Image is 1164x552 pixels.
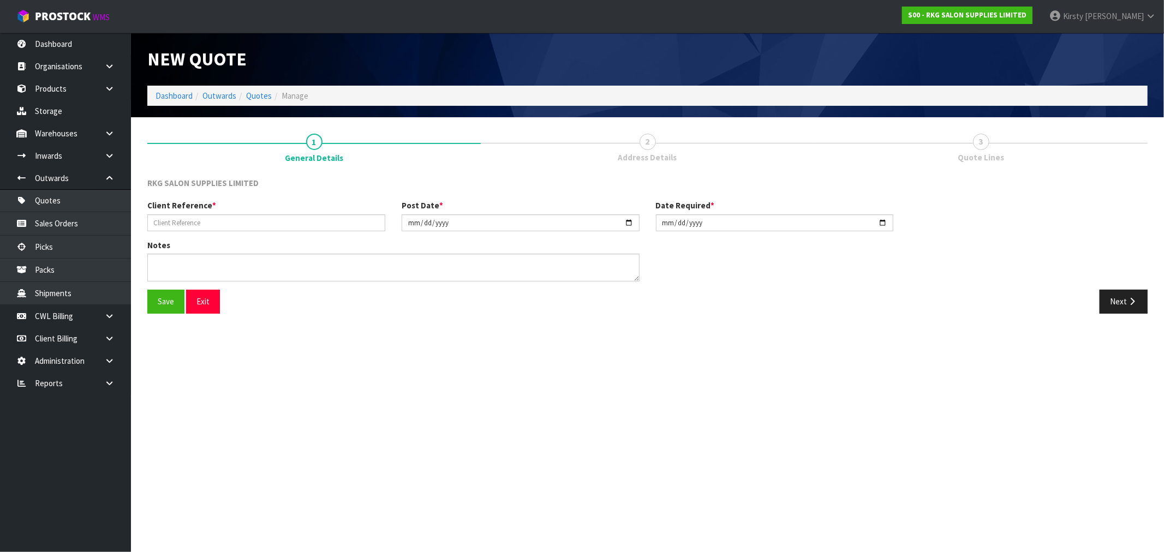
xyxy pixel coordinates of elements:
span: RKG SALON SUPPLIES LIMITED [147,178,259,188]
a: Dashboard [156,91,193,101]
button: Save [147,290,184,313]
small: WMS [93,12,110,22]
span: 1 [306,134,323,150]
label: Client Reference [147,200,216,211]
a: Quotes [246,91,272,101]
span: ProStock [35,9,91,23]
label: Notes [147,239,170,251]
input: Client Reference [147,214,385,231]
button: Next [1100,290,1148,313]
span: New Quote [147,47,247,70]
label: Date Required [656,200,715,211]
span: Kirsty [1063,11,1083,21]
a: Outwards [202,91,236,101]
a: S00 - RKG SALON SUPPLIES LIMITED [902,7,1032,24]
strong: S00 - RKG SALON SUPPLIES LIMITED [908,10,1026,20]
img: cube-alt.png [16,9,30,23]
span: General Details [147,169,1148,322]
span: Manage [282,91,308,101]
span: Address Details [618,152,677,163]
span: Quote Lines [958,152,1004,163]
span: 3 [973,134,989,150]
span: [PERSON_NAME] [1085,11,1144,21]
label: Post Date [402,200,443,211]
button: Exit [186,290,220,313]
span: 2 [640,134,656,150]
span: General Details [285,152,343,164]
